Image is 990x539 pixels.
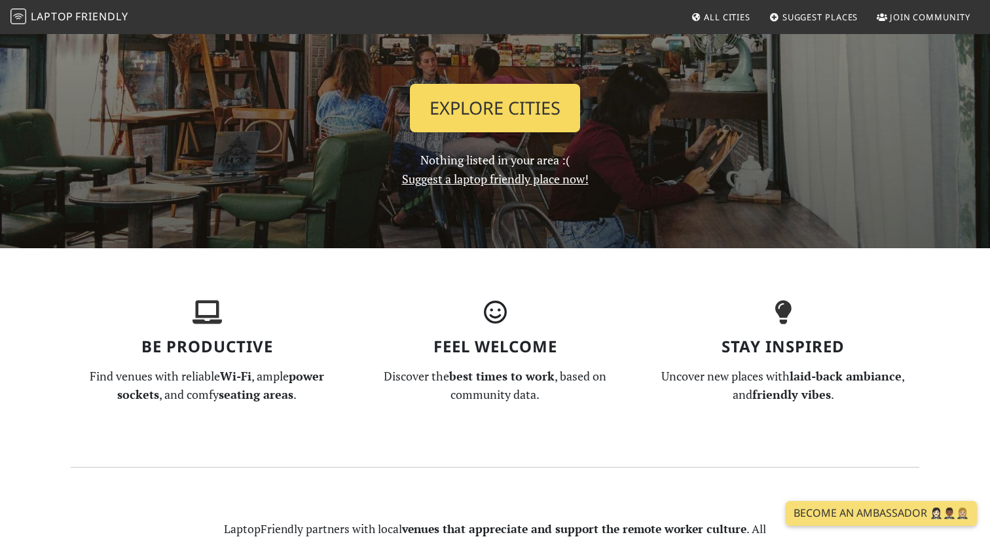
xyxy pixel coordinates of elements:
[402,521,746,536] strong: venues that appreciate and support the remote worker culture
[704,11,750,23] span: All Cities
[10,6,128,29] a: LaptopFriendly LaptopFriendly
[410,84,580,132] a: Explore Cities
[71,367,343,405] p: Find venues with reliable , ample , and comfy .
[359,337,631,356] h3: Feel Welcome
[871,5,976,29] a: Join Community
[71,337,343,356] h3: Be Productive
[752,386,831,402] strong: friendly vibes
[219,386,293,402] strong: seating areas
[647,367,919,405] p: Uncover new places with , and .
[359,367,631,405] p: Discover the , based on community data.
[890,11,970,23] span: Join Community
[790,368,902,384] strong: laid-back ambiance
[782,11,858,23] span: Suggest Places
[686,5,756,29] a: All Cities
[647,337,919,356] h3: Stay Inspired
[220,368,251,384] strong: Wi-Fi
[10,9,26,24] img: LaptopFriendly
[31,9,73,24] span: Laptop
[75,9,128,24] span: Friendly
[764,5,864,29] a: Suggest Places
[449,368,555,384] strong: best times to work
[402,171,589,187] a: Suggest a laptop friendly place now!
[786,501,977,526] a: Become an Ambassador 🤵🏻‍♀️🤵🏾‍♂️🤵🏼‍♀️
